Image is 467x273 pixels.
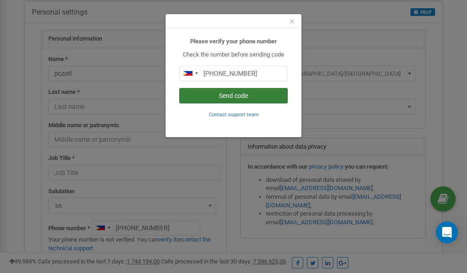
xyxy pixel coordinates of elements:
[190,38,277,45] b: Please verify your phone number
[290,16,295,27] span: ×
[180,66,201,81] div: Telephone country code
[179,51,288,59] p: Check the number before sending code
[209,111,259,118] a: Contact support team
[179,66,288,81] input: 0905 123 4567
[209,112,259,118] small: Contact support team
[436,221,458,243] div: Open Intercom Messenger
[179,88,288,103] button: Send code
[290,17,295,26] button: Close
